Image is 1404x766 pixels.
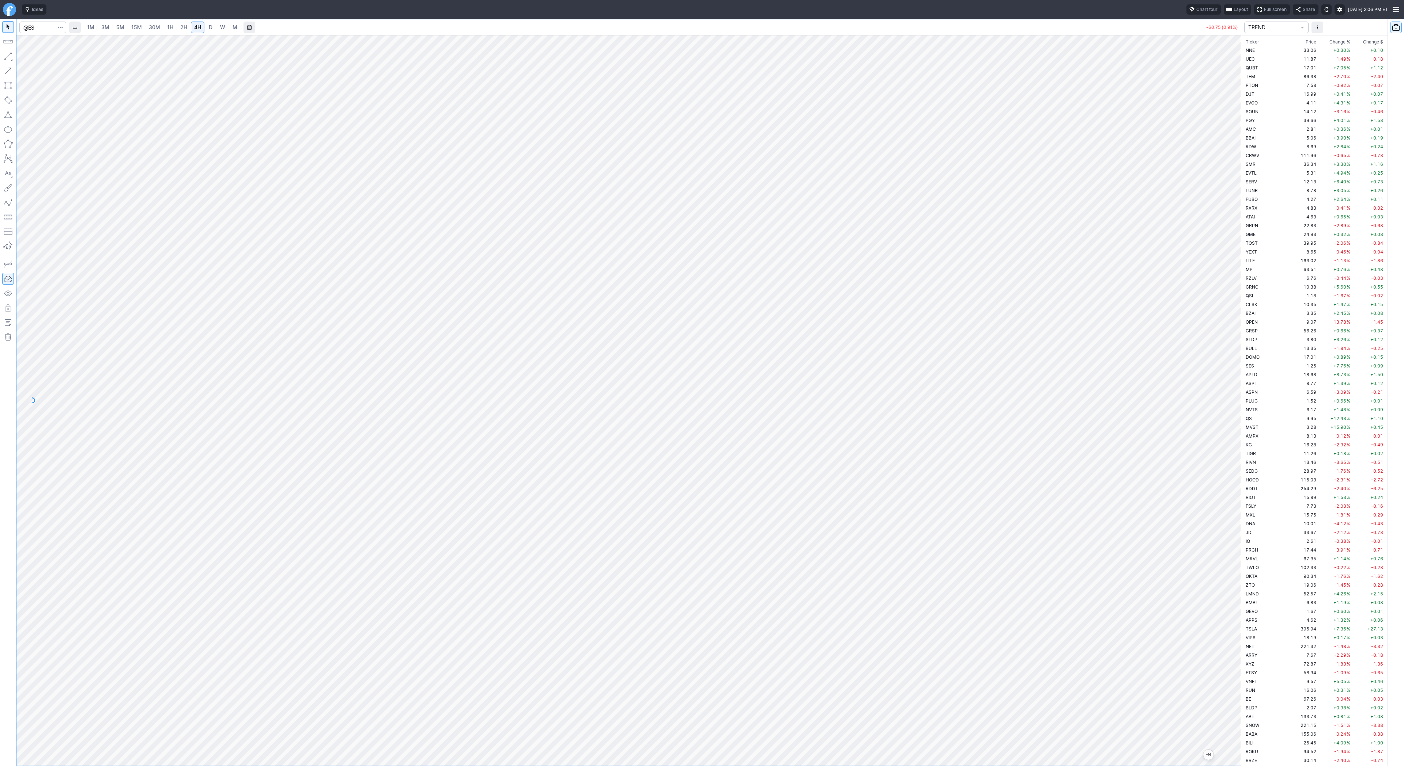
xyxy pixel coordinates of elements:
[1347,144,1350,149] span: %
[1347,302,1350,307] span: %
[1370,197,1383,202] span: +0.11
[1290,431,1318,440] td: 8.13
[1248,24,1297,31] span: TREND
[2,331,14,343] button: Remove all autosaved drawings
[1290,177,1318,186] td: 12.13
[1290,247,1318,256] td: 8.65
[167,24,173,30] span: 1H
[1329,38,1350,46] span: Change %
[2,273,14,285] button: Drawings Autosave: On
[1246,232,1256,237] span: GME
[1371,83,1383,88] span: -0.07
[1246,319,1258,325] span: OPEN
[1371,109,1383,114] span: -0.46
[1370,214,1383,220] span: +0.03
[1333,267,1346,272] span: +0.76
[1290,361,1318,370] td: 1.25
[1370,135,1383,141] span: +0.19
[1290,133,1318,142] td: 5.06
[1347,100,1350,106] span: %
[1290,230,1318,239] td: 24.93
[1290,423,1318,431] td: 3.28
[1290,256,1318,265] td: 163.02
[1370,188,1383,193] span: +0.26
[1348,6,1388,13] span: [DATE] 2:06 PM ET
[2,94,14,106] button: Rotated rectangle
[1347,56,1350,62] span: %
[1246,197,1258,202] span: FUBO
[1246,310,1256,316] span: BZAI
[2,50,14,62] button: Line
[1246,240,1258,246] span: TOST
[1290,54,1318,63] td: 11.87
[84,22,98,33] a: 1M
[1371,433,1383,439] span: -0.01
[1347,416,1350,421] span: %
[1334,249,1346,255] span: -0.46
[2,153,14,164] button: XABCD
[1331,319,1346,325] span: -13.78
[2,167,14,179] button: Text
[1246,363,1254,369] span: SES
[1347,284,1350,290] span: %
[2,138,14,150] button: Polygon
[1246,346,1257,351] span: BULL
[1347,389,1350,395] span: %
[1347,258,1350,263] span: %
[1246,179,1257,184] span: SERV
[1246,74,1255,79] span: TEM
[1306,38,1316,46] div: Price
[1334,223,1346,228] span: -2.89
[1290,116,1318,125] td: 39.66
[1334,109,1346,114] span: -3.16
[1363,38,1383,46] span: Change $
[1371,153,1383,158] span: -0.73
[1333,65,1346,70] span: +7.05
[1334,275,1346,281] span: -0.44
[1347,337,1350,342] span: %
[1347,319,1350,325] span: %
[1196,6,1218,13] span: Chart tour
[87,24,94,30] span: 1M
[1290,142,1318,151] td: 8.69
[1347,135,1350,141] span: %
[1246,91,1254,97] span: DJT
[1370,363,1383,369] span: +0.09
[1370,65,1383,70] span: +1.12
[1234,6,1248,13] span: Layout
[1290,160,1318,168] td: 36.34
[1333,170,1346,176] span: +4.94
[1371,258,1383,263] span: -1.86
[1370,47,1383,53] span: +0.10
[1370,161,1383,167] span: +1.16
[2,258,14,270] button: Drawing mode: Single
[2,36,14,47] button: Measure
[1371,249,1383,255] span: -0.04
[1333,407,1346,412] span: +1.48
[1333,214,1346,220] span: +0.65
[1347,407,1350,412] span: %
[1246,389,1258,395] span: ASPN
[1246,109,1258,114] span: SOUN
[1333,91,1346,97] span: +0.41
[1347,153,1350,158] span: %
[1290,186,1318,195] td: 8.78
[1370,398,1383,404] span: +0.01
[1246,302,1257,307] span: CLSK
[19,22,66,33] input: Search
[1370,381,1383,386] span: +0.12
[1290,317,1318,326] td: 9.07
[1390,22,1402,33] button: Portfolio watchlist
[1334,442,1346,447] span: -2.92
[1246,144,1256,149] span: RDW
[1290,107,1318,116] td: 14.12
[1371,56,1383,62] span: -0.18
[1347,197,1350,202] span: %
[1370,407,1383,412] span: +0.09
[1334,240,1346,246] span: -2.06
[1333,354,1346,360] span: +0.89
[1347,267,1350,272] span: %
[1290,335,1318,344] td: 3.80
[146,22,163,33] a: 30M
[209,24,212,30] span: D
